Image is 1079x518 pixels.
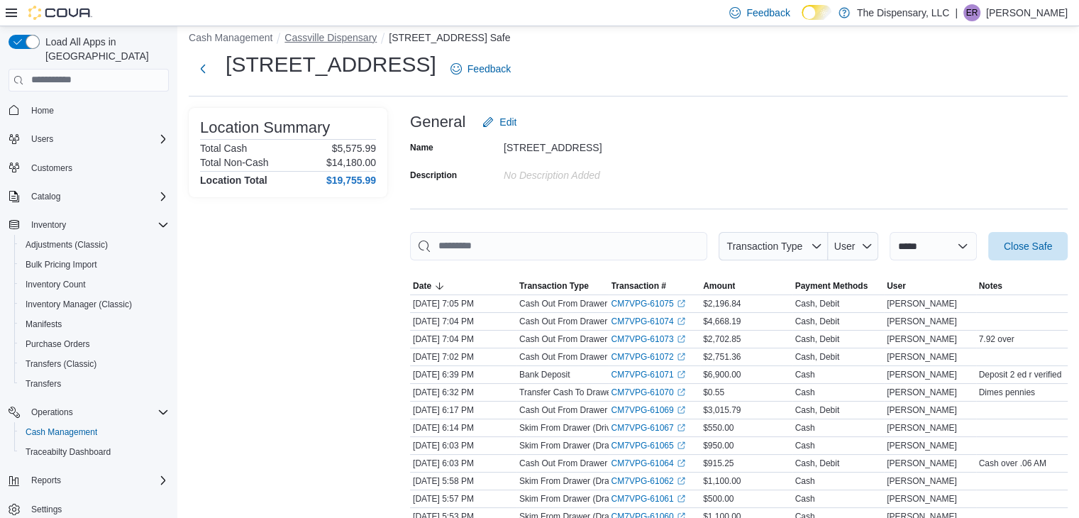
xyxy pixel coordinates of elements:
div: Cash [795,493,815,505]
div: [DATE] 6:03 PM [410,455,516,472]
button: Payment Methods [792,277,885,294]
button: Transaction Type [719,232,828,260]
span: Adjustments (Classic) [26,239,108,250]
div: [DATE] 6:03 PM [410,437,516,454]
button: Inventory [26,216,72,233]
span: [PERSON_NAME] [887,493,957,505]
span: Cash Management [26,426,97,438]
span: Transfers (Classic) [26,358,96,370]
a: Bulk Pricing Import [20,256,103,273]
svg: External link [677,317,685,326]
img: Cova [28,6,92,20]
button: Transfers [14,374,175,394]
button: Bulk Pricing Import [14,255,175,275]
p: The Dispensary, LLC [857,4,949,21]
span: $0.55 [703,387,724,398]
span: Deposit 2 ed r verified [979,369,1062,380]
span: Transaction Type [519,280,589,292]
span: ER [966,4,978,21]
span: Feedback [467,62,511,76]
span: Inventory [26,216,169,233]
a: CM7VPG-61065External link [612,440,685,451]
span: [PERSON_NAME] [887,422,957,434]
div: [DATE] 5:57 PM [410,490,516,507]
div: [DATE] 7:04 PM [410,313,516,330]
a: Settings [26,501,67,518]
span: Settings [26,500,169,518]
nav: An example of EuiBreadcrumbs [189,31,1068,48]
span: [PERSON_NAME] [887,369,957,380]
span: Transaction # [612,280,666,292]
p: Skim From Drawer (Drive) [519,422,618,434]
span: Purchase Orders [20,336,169,353]
button: Cash Management [14,422,175,442]
span: Operations [26,404,169,421]
button: Users [3,129,175,149]
span: Operations [31,407,73,418]
div: Cash [795,369,815,380]
span: $2,751.36 [703,351,741,363]
span: Notes [979,280,1002,292]
span: Inventory Count [26,279,86,290]
a: CM7VPG-61071External link [612,369,685,380]
h4: $19,755.99 [326,175,376,186]
span: Edit [499,115,516,129]
button: Amount [700,277,792,294]
span: Inventory [31,219,66,231]
span: Traceabilty Dashboard [26,446,111,458]
div: [DATE] 6:14 PM [410,419,516,436]
h3: General [410,114,465,131]
span: Transfers [26,378,61,390]
span: Transaction Type [726,241,802,252]
button: Date [410,277,516,294]
p: $14,180.00 [326,157,376,168]
button: Reports [3,470,175,490]
span: [PERSON_NAME] [887,351,957,363]
button: Traceabilty Dashboard [14,442,175,462]
svg: External link [677,299,685,308]
span: Inventory Manager (Classic) [20,296,169,313]
p: Cash Out From Drawer (Drawer 2) [519,298,650,309]
svg: External link [677,406,685,414]
p: [PERSON_NAME] [986,4,1068,21]
a: Manifests [20,316,67,333]
input: Dark Mode [802,5,831,20]
span: Reports [26,472,169,489]
span: Reports [31,475,61,486]
span: Home [26,101,169,119]
span: $915.25 [703,458,734,469]
p: Cash Out From Drawer (Drawer 1) [519,316,650,327]
svg: External link [677,353,685,361]
p: Cash Out From Drawer (Drawer 5) [519,458,650,469]
a: Cash Management [20,424,103,441]
div: Cash, Debit [795,316,840,327]
h6: Total Non-Cash [200,157,269,168]
div: [DATE] 7:05 PM [410,295,516,312]
span: Dimes pennies [979,387,1035,398]
div: [STREET_ADDRESS] [504,136,694,153]
button: Close Safe [988,232,1068,260]
svg: External link [677,370,685,379]
span: $3,015.79 [703,404,741,416]
a: Customers [26,160,78,177]
button: Inventory [3,215,175,235]
span: User [887,280,906,292]
div: Eduardo Rogel [963,4,980,21]
span: Inventory Count [20,276,169,293]
div: [DATE] 7:02 PM [410,348,516,365]
a: CM7VPG-61061External link [612,493,685,505]
span: 7.92 over [979,334,1014,345]
button: Reports [26,472,67,489]
svg: External link [677,495,685,503]
div: Cash [795,475,815,487]
button: Catalog [3,187,175,206]
div: Cash [795,440,815,451]
p: Skim From Drawer (Drawer 2) [519,475,633,487]
button: Cassville Dispensary [284,32,377,43]
a: Transfers [20,375,67,392]
button: Edit [477,108,522,136]
a: Traceabilty Dashboard [20,443,116,461]
button: Inventory Manager (Classic) [14,294,175,314]
p: | [955,4,958,21]
div: Cash, Debit [795,404,840,416]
